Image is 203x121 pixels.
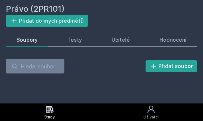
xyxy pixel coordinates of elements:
div: Study [44,114,55,120]
div: Hodnocení [159,36,187,44]
div: Uživatel [143,114,159,120]
input: Hledej soubor [6,59,64,73]
a: Učitelé [101,33,140,47]
a: Soubory [6,33,48,47]
div: Učitelé [112,36,130,44]
button: Přidat do mých předmětů [6,15,88,27]
a: Testy [57,33,92,47]
div: Soubory [16,36,38,44]
h2: Právo (2PR101) [6,3,197,15]
a: Uživatel [99,103,203,121]
a: Hodnocení [149,33,197,47]
button: Přidat soubor [146,60,198,72]
div: Testy [67,36,82,44]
